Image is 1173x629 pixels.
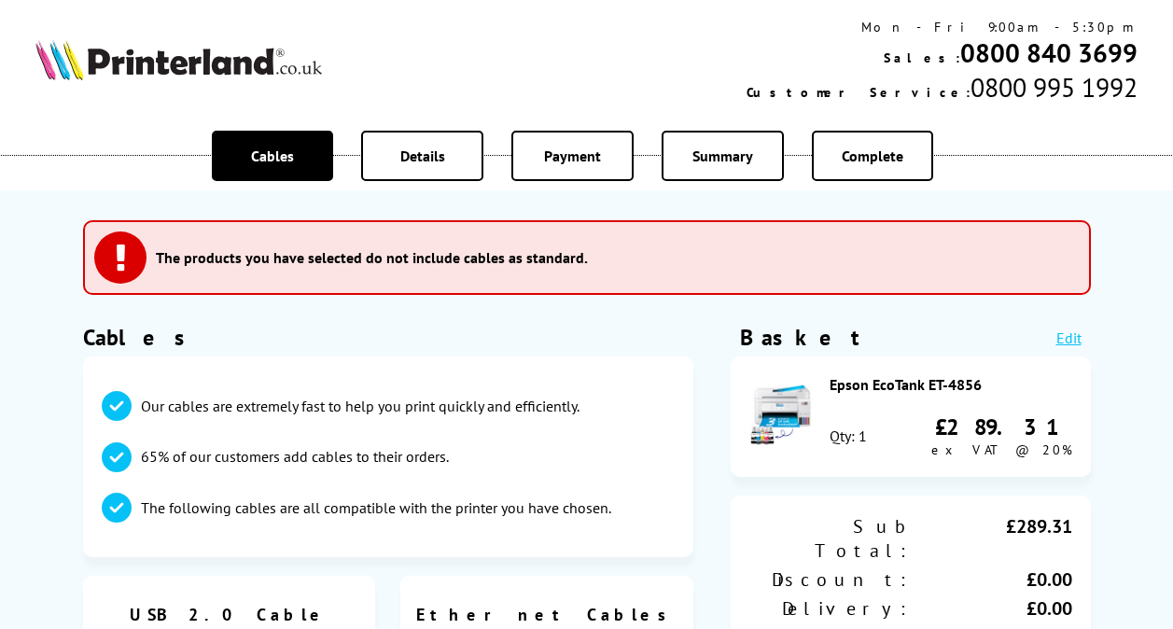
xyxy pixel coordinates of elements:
div: Delivery: [749,596,911,621]
p: Our cables are extremely fast to help you print quickly and efficiently. [141,396,580,416]
div: Sub Total: [749,514,911,563]
a: Edit [1056,328,1082,347]
span: Details [400,147,445,165]
p: The following cables are all compatible with the printer you have chosen. [141,497,611,518]
span: Sales: [884,49,960,66]
span: Cables [251,147,294,165]
div: £0.00 [911,596,1072,621]
div: Qty: 1 [830,426,867,445]
div: Discount: [749,567,911,592]
h3: The products you have selected do not include cables as standard. [156,248,588,267]
div: £0.00 [911,567,1072,592]
div: £289.31 [911,514,1072,563]
div: Mon - Fri 9:00am - 5:30pm [747,19,1138,35]
div: Basket [740,323,861,352]
h1: Cables [83,323,693,352]
span: Complete [842,147,903,165]
span: 0800 995 1992 [971,70,1138,105]
span: ex VAT @ 20% [931,441,1072,458]
div: £289.31 [931,412,1072,441]
span: Summary [692,147,753,165]
span: USB 2.0 Cable [97,604,362,625]
span: Ethernet Cables [414,604,679,625]
a: 0800 840 3699 [960,35,1138,70]
span: Customer Service: [747,84,971,101]
img: Printerland Logo [35,39,322,79]
span: Payment [544,147,601,165]
div: Epson EcoTank ET-4856 [830,375,1072,394]
p: 65% of our customers add cables to their orders. [141,446,449,467]
img: Epson EcoTank ET-4856 [749,383,815,448]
